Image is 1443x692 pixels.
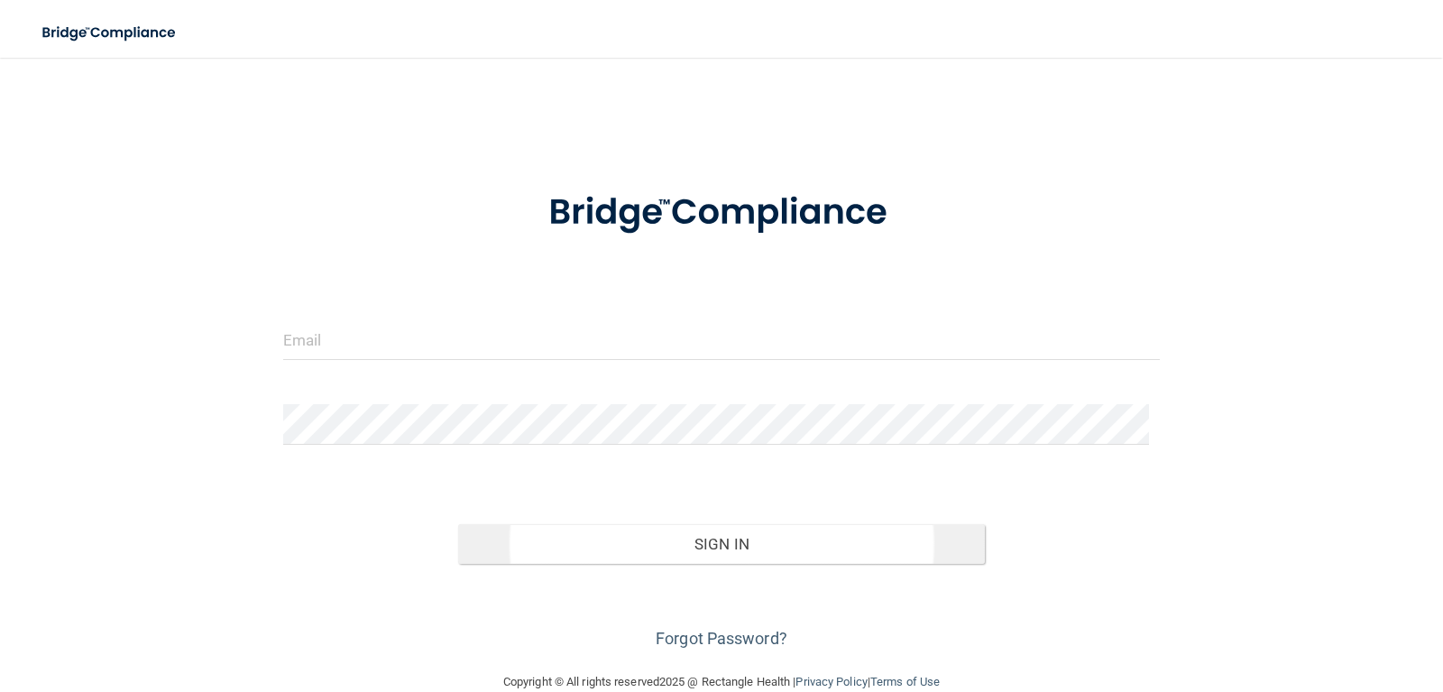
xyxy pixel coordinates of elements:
a: Privacy Policy [795,675,867,688]
input: Email [283,319,1161,360]
img: bridge_compliance_login_screen.278c3ca4.svg [511,166,932,260]
a: Terms of Use [870,675,940,688]
a: Forgot Password? [656,629,787,648]
img: bridge_compliance_login_screen.278c3ca4.svg [27,14,193,51]
button: Sign In [458,524,985,564]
